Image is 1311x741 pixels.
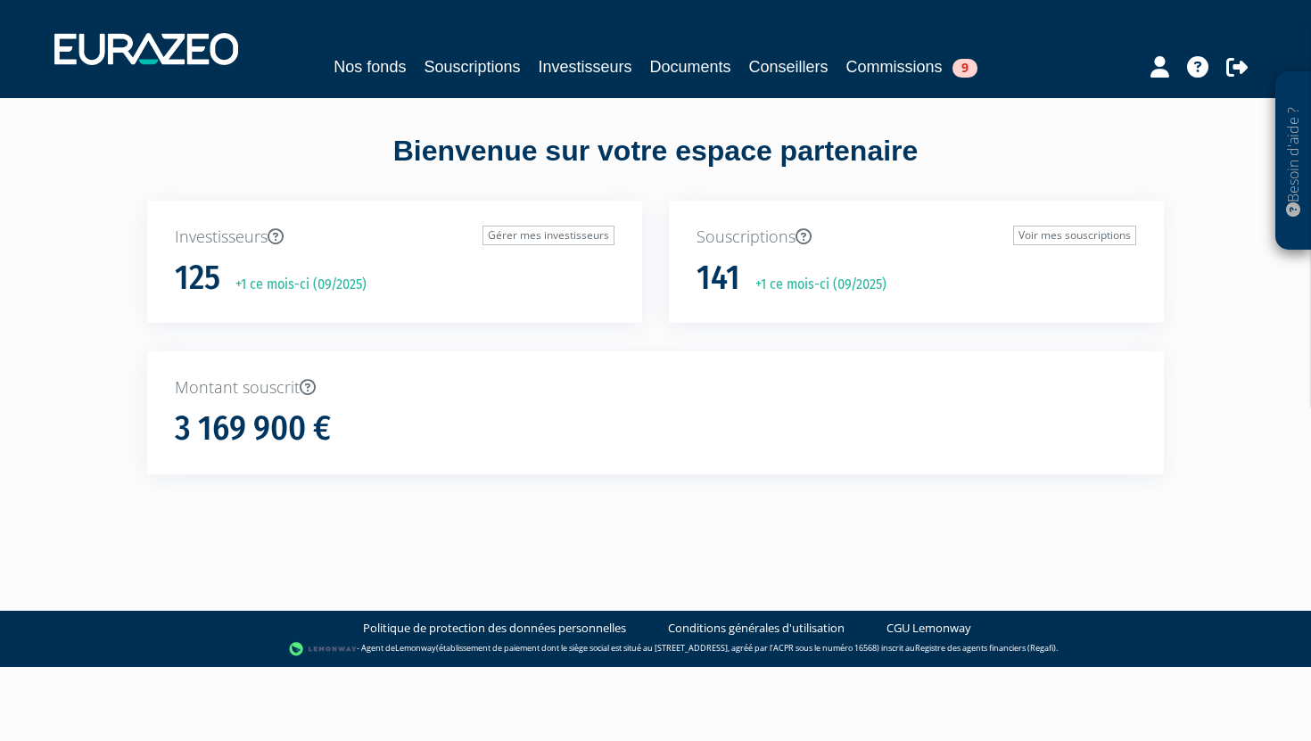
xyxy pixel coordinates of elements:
h1: 141 [697,259,740,297]
a: Nos fonds [334,54,406,79]
p: Souscriptions [697,226,1136,249]
img: 1732889491-logotype_eurazeo_blanc_rvb.png [54,33,238,65]
p: +1 ce mois-ci (09/2025) [743,275,886,295]
img: logo-lemonway.png [289,640,358,658]
a: Documents [650,54,731,79]
p: Besoin d'aide ? [1283,81,1304,242]
a: Voir mes souscriptions [1013,226,1136,245]
div: Bienvenue sur votre espace partenaire [134,131,1177,201]
a: Conseillers [749,54,829,79]
a: Lemonway [395,642,436,654]
a: Politique de protection des données personnelles [363,620,626,637]
a: CGU Lemonway [886,620,971,637]
a: Souscriptions [424,54,520,79]
p: +1 ce mois-ci (09/2025) [223,275,367,295]
p: Investisseurs [175,226,614,249]
div: - Agent de (établissement de paiement dont le siège social est situé au [STREET_ADDRESS], agréé p... [18,640,1293,658]
span: 9 [952,59,977,78]
a: Investisseurs [538,54,631,79]
p: Montant souscrit [175,376,1136,399]
a: Commissions9 [846,54,977,79]
a: Registre des agents financiers (Regafi) [915,642,1056,654]
h1: 125 [175,259,220,297]
h1: 3 169 900 € [175,410,331,448]
a: Gérer mes investisseurs [482,226,614,245]
a: Conditions générales d'utilisation [668,620,845,637]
